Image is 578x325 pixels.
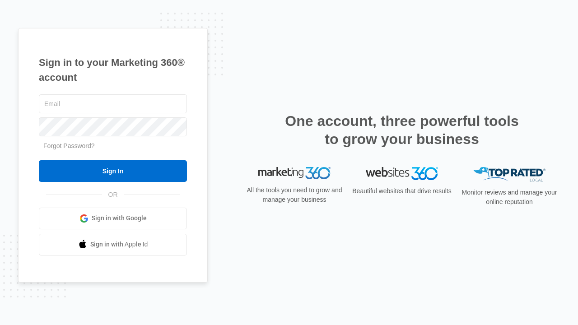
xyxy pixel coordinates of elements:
[258,167,331,180] img: Marketing 360
[39,234,187,255] a: Sign in with Apple Id
[90,240,148,249] span: Sign in with Apple Id
[459,188,560,207] p: Monitor reviews and manage your online reputation
[366,167,438,180] img: Websites 360
[39,55,187,85] h1: Sign in to your Marketing 360® account
[39,94,187,113] input: Email
[244,186,345,204] p: All the tools you need to grow and manage your business
[282,112,522,148] h2: One account, three powerful tools to grow your business
[473,167,545,182] img: Top Rated Local
[351,186,452,196] p: Beautiful websites that drive results
[39,208,187,229] a: Sign in with Google
[92,214,147,223] span: Sign in with Google
[43,142,95,149] a: Forgot Password?
[102,190,124,200] span: OR
[39,160,187,182] input: Sign In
